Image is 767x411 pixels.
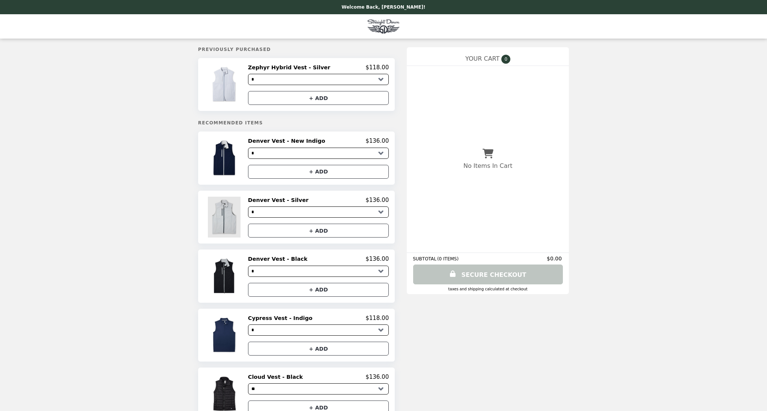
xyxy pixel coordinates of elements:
[248,137,328,144] h2: Denver Vest - New Indigo
[248,324,389,336] select: Select a product variant
[465,55,499,62] span: YOUR CART
[248,315,316,321] h2: Cypress Vest - Indigo
[248,206,389,218] select: Select a product variant
[248,148,389,159] select: Select a product variant
[198,47,395,52] h5: Previously Purchased
[208,315,243,356] img: Cypress Vest - Indigo
[413,287,563,291] div: Taxes and Shipping calculated at checkout
[248,256,310,262] h2: Denver Vest - Black
[248,165,389,179] button: + ADD
[248,74,389,85] select: Select a product variant
[248,342,389,356] button: + ADD
[365,315,389,321] p: $118.00
[437,256,459,262] span: ( 0 ITEMS )
[208,256,243,296] img: Denver Vest - Black
[248,266,389,277] select: Select a product variant
[208,137,243,178] img: Denver Vest - New Indigo
[365,19,402,34] img: Brand Logo
[248,64,333,71] h2: Zephyr Hybrid Vest - Silver
[248,283,389,297] button: + ADD
[248,91,389,105] button: + ADD
[365,197,389,203] p: $136.00
[365,137,389,144] p: $136.00
[341,4,425,10] p: Welcome Back, [PERSON_NAME]!
[198,120,395,126] h5: Recommended Items
[463,162,512,169] p: No Items In Cart
[248,224,389,238] button: + ADD
[248,197,311,203] h2: Denver Vest - Silver
[208,64,243,105] img: Zephyr Hybrid Vest - Silver
[365,64,389,71] p: $118.00
[365,256,389,262] p: $136.00
[547,256,563,262] span: $0.00
[365,374,389,380] p: $136.00
[413,256,437,262] span: SUBTOTAL
[501,55,510,64] span: 0
[248,374,306,380] h2: Cloud Vest - Black
[208,197,243,238] img: Denver Vest - Silver
[248,383,389,395] select: Select a product variant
